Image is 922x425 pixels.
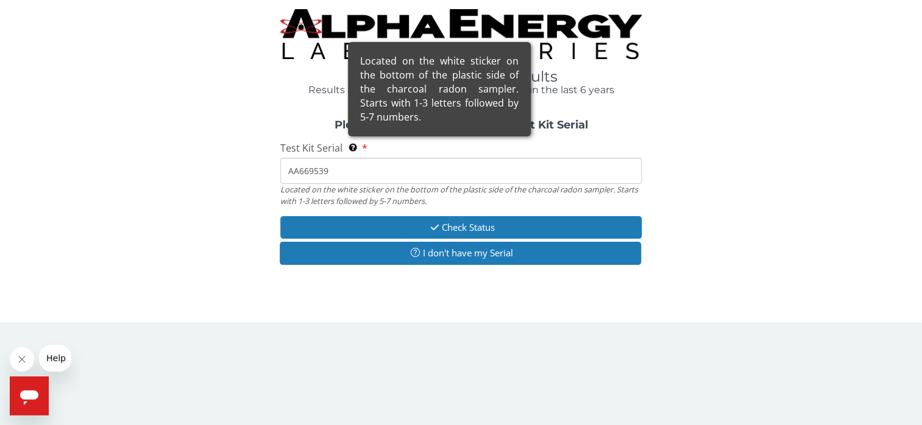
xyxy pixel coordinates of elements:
h1: Radon & Mold Test Results [280,69,642,85]
img: TightCrop.jpg [280,9,642,59]
div: Located on the white sticker on the bottom of the plastic side of the charcoal radon sampler. Sta... [280,184,642,206]
strong: Please Enter and Validate your Test Kit Serial [334,118,587,132]
button: Check Status [280,216,642,239]
span: Test Kit Serial [280,141,342,155]
iframe: Message from company [39,345,71,371]
iframe: Close message [10,347,34,371]
button: I don't have my Serial [280,242,641,264]
h4: Results are only available for tests performed in the last 6 years [280,85,642,96]
iframe: Button to launch messaging window [10,376,49,415]
div: Located on the white sticker on the bottom of the plastic side of the charcoal radon sampler. Sta... [348,42,531,136]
